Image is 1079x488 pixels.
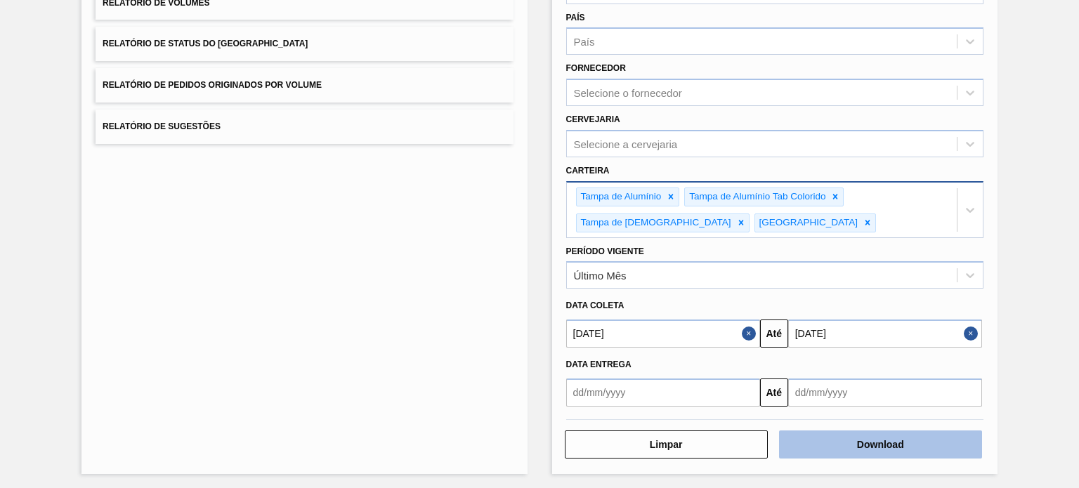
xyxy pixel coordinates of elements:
button: Até [760,319,788,348]
span: Relatório de Status do [GEOGRAPHIC_DATA] [103,39,308,48]
button: Limpar [565,430,768,459]
button: Relatório de Sugestões [96,110,513,144]
span: Data entrega [566,360,632,369]
button: Download [779,430,982,459]
div: Tampa de Alumínio [577,188,664,206]
input: dd/mm/yyyy [566,319,760,348]
input: dd/mm/yyyy [788,378,982,407]
label: Carteira [566,166,610,176]
button: Até [760,378,788,407]
label: País [566,13,585,22]
span: Relatório de Pedidos Originados por Volume [103,80,322,90]
button: Relatório de Status do [GEOGRAPHIC_DATA] [96,27,513,61]
div: [GEOGRAPHIC_DATA] [755,214,861,232]
label: Cervejaria [566,114,620,124]
button: Close [964,319,982,348]
input: dd/mm/yyyy [566,378,760,407]
span: Relatório de Sugestões [103,121,221,131]
div: Último Mês [574,270,627,282]
label: Fornecedor [566,63,626,73]
label: Período Vigente [566,246,644,256]
input: dd/mm/yyyy [788,319,982,348]
span: Data coleta [566,301,624,310]
button: Close [742,319,760,348]
div: Tampa de [DEMOGRAPHIC_DATA] [577,214,733,232]
button: Relatório de Pedidos Originados por Volume [96,68,513,103]
div: País [574,36,595,48]
div: Selecione a cervejaria [574,138,678,150]
div: Selecione o fornecedor [574,87,682,99]
div: Tampa de Alumínio Tab Colorido [685,188,828,206]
